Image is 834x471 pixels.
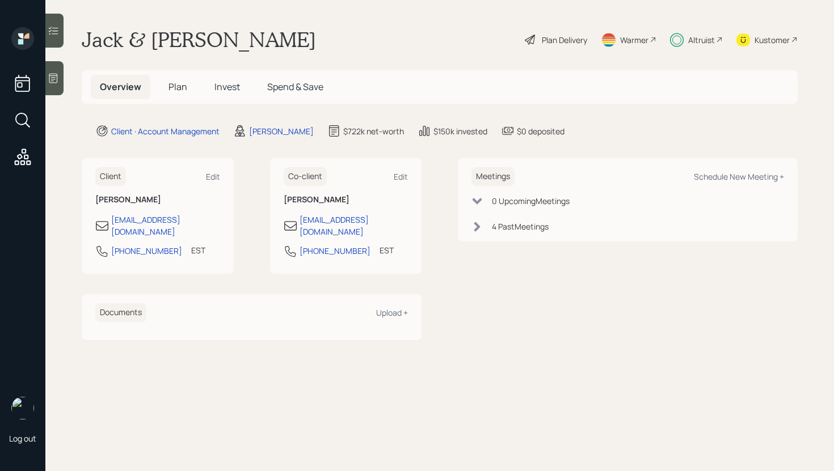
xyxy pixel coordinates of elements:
h6: [PERSON_NAME] [95,195,220,205]
h6: Co-client [284,167,327,186]
div: [PERSON_NAME] [249,125,314,137]
div: Warmer [620,34,648,46]
div: Client · Account Management [111,125,220,137]
div: [PHONE_NUMBER] [300,245,370,257]
h6: [PERSON_NAME] [284,195,408,205]
div: [EMAIL_ADDRESS][DOMAIN_NAME] [300,214,408,237]
div: EST [191,244,205,256]
h6: Documents [95,303,146,322]
div: Upload + [376,307,408,318]
h6: Client [95,167,126,186]
div: 4 Past Meeting s [492,220,549,232]
img: retirable_logo.png [11,397,34,419]
div: $722k net-worth [343,125,404,137]
h1: Jack & [PERSON_NAME] [82,27,316,52]
div: Edit [206,171,220,182]
div: $0 deposited [517,125,565,137]
span: Invest [214,80,240,93]
div: Edit [394,171,408,182]
div: Kustomer [755,34,790,46]
div: Altruist [688,34,715,46]
div: [PHONE_NUMBER] [111,245,182,257]
div: Plan Delivery [542,34,587,46]
div: Schedule New Meeting + [694,171,784,182]
div: EST [380,244,394,256]
span: Plan [169,80,187,93]
div: Log out [9,433,36,444]
span: Overview [100,80,141,93]
div: $150k invested [433,125,487,137]
span: Spend & Save [267,80,323,93]
div: [EMAIL_ADDRESS][DOMAIN_NAME] [111,214,220,237]
div: 0 Upcoming Meeting s [492,195,570,207]
h6: Meetings [471,167,515,186]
